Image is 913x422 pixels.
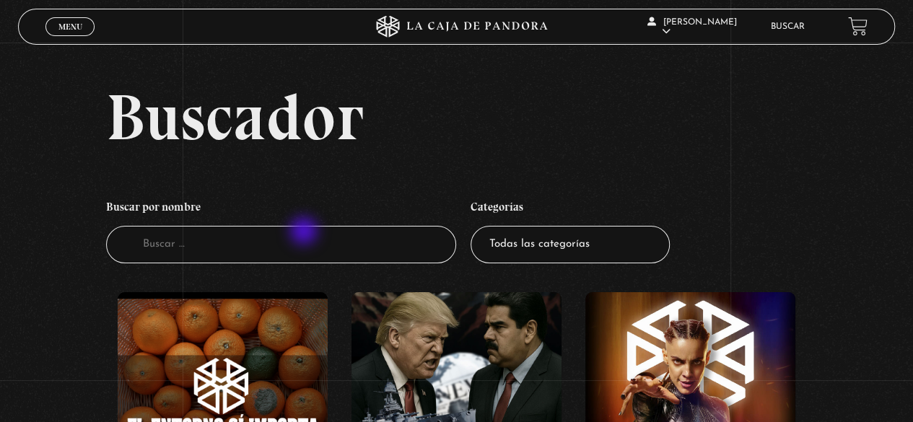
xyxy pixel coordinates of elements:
[106,84,895,149] h2: Buscador
[53,34,87,44] span: Cerrar
[771,22,805,31] a: Buscar
[58,22,82,31] span: Menu
[106,193,457,226] h4: Buscar por nombre
[471,193,670,226] h4: Categorías
[848,17,868,36] a: View your shopping cart
[647,18,737,36] span: [PERSON_NAME]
